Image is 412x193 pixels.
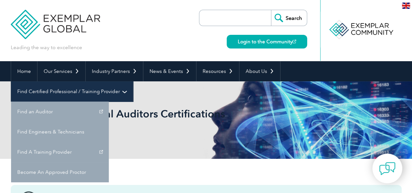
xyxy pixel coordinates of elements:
a: Our Services [37,61,85,81]
img: en [402,3,410,9]
a: Resources [196,61,239,81]
img: contact-chat.png [379,160,395,177]
a: About Us [239,61,280,81]
a: Login to the Community [227,35,307,48]
img: open_square.png [292,40,296,43]
a: Become An Approved Proctor [11,162,109,182]
a: Find Certified Professional / Training Provider [11,81,133,102]
a: Find A Training Provider [11,142,109,162]
a: Find Engineers & Technicians [11,122,109,142]
a: Home [11,61,37,81]
a: Find an Auditor [11,102,109,122]
input: Search [271,10,307,26]
a: News & Events [143,61,196,81]
h1: Browse All Individual Auditors Certifications by Category [11,107,261,133]
p: Leading the way to excellence [11,44,82,51]
a: Industry Partners [86,61,143,81]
